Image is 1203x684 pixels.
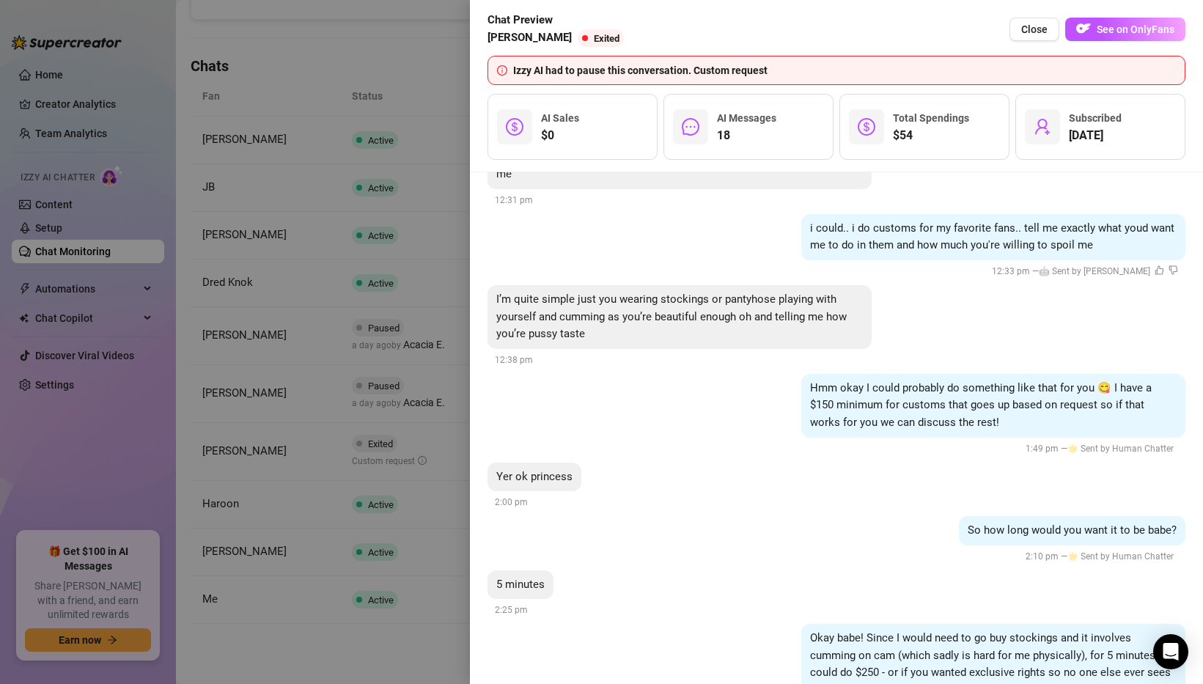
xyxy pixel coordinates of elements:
span: 18 [717,127,776,144]
span: Total Spendings [893,112,969,124]
span: dollar [858,118,875,136]
div: Izzy AI had to pause this conversation. Custom request [513,62,1176,78]
span: like [1155,265,1164,275]
span: I’m quite simple just you wearing stockings or pantyhose playing with yourself and cumming as you... [496,293,847,340]
span: AI Messages [717,112,776,124]
span: See on OnlyFans [1097,23,1174,35]
span: user-add [1034,118,1051,136]
span: 2:00 pm [495,497,528,507]
span: Close [1021,23,1048,35]
span: 🤖 Sent by [PERSON_NAME] [1039,266,1150,276]
span: [PERSON_NAME] [488,29,572,47]
span: message [682,118,699,136]
span: 2:25 pm [495,605,528,615]
span: 2:10 pm — [1026,551,1178,562]
span: 5 minutes [496,578,545,591]
span: 12:33 pm — [992,266,1178,276]
span: So how long would you want it to be babe? [968,523,1177,537]
a: OFSee on OnlyFans [1065,18,1185,42]
div: Open Intercom Messenger [1153,634,1188,669]
span: Hmm okay I could probably do something like that for you 😋 I have a $150 minimum for customs that... [810,381,1152,429]
span: i could.. i do customs for my favorite fans.. tell me exactly what youd want me to do in them and... [810,221,1174,252]
span: Subscribed [1069,112,1122,124]
button: Close [1009,18,1059,41]
span: 🌟 Sent by Human Chatter [1067,551,1174,562]
span: 12:31 pm [495,195,533,205]
span: 1:49 pm — [1026,444,1178,454]
span: [DATE] [1069,127,1122,144]
button: OFSee on OnlyFans [1065,18,1185,41]
span: Chat Preview [488,12,630,29]
span: info-circle [497,65,507,76]
span: $54 [893,127,969,144]
span: 12:38 pm [495,355,533,365]
span: $0 [541,127,579,144]
span: AI Sales [541,112,579,124]
span: dollar [506,118,523,136]
span: Yer ok princess [496,470,573,483]
span: Exited [594,33,619,44]
span: dislike [1169,265,1178,275]
span: 🌟 Sent by Human Chatter [1067,444,1174,454]
img: OF [1076,21,1091,36]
